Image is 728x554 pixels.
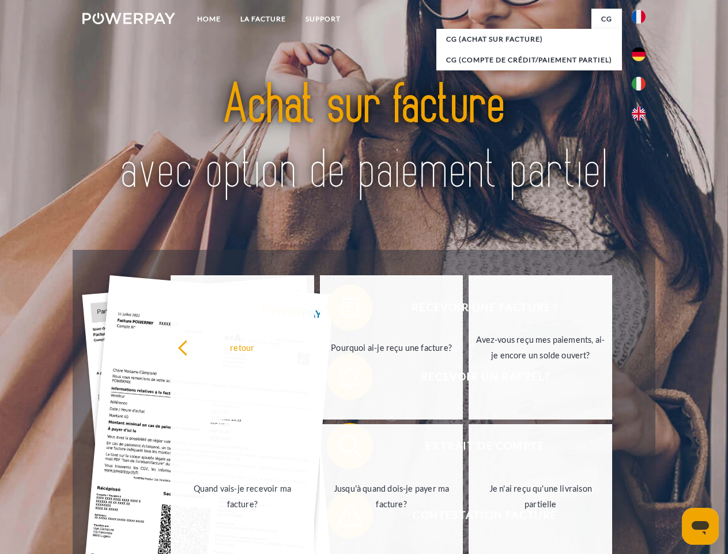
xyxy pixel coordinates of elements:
div: Quand vais-je recevoir ma facture? [178,481,307,512]
a: CG (Compte de crédit/paiement partiel) [436,50,622,70]
img: en [632,107,646,121]
img: it [632,77,646,91]
a: Avez-vous reçu mes paiements, ai-je encore un solde ouvert? [469,275,612,420]
a: Home [187,9,231,29]
img: fr [632,10,646,24]
iframe: Bouton de lancement de la fenêtre de messagerie [682,508,719,545]
a: LA FACTURE [231,9,296,29]
a: CG (achat sur facture) [436,29,622,50]
div: Je n'ai reçu qu'une livraison partielle [476,481,605,512]
a: CG [591,9,622,29]
img: title-powerpay_fr.svg [110,55,618,221]
img: logo-powerpay-white.svg [82,13,175,24]
a: Support [296,9,350,29]
div: retour [178,339,307,355]
img: de [632,47,646,61]
div: Avez-vous reçu mes paiements, ai-je encore un solde ouvert? [476,332,605,363]
div: Pourquoi ai-je reçu une facture? [327,339,457,355]
div: Jusqu'à quand dois-je payer ma facture? [327,481,457,512]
